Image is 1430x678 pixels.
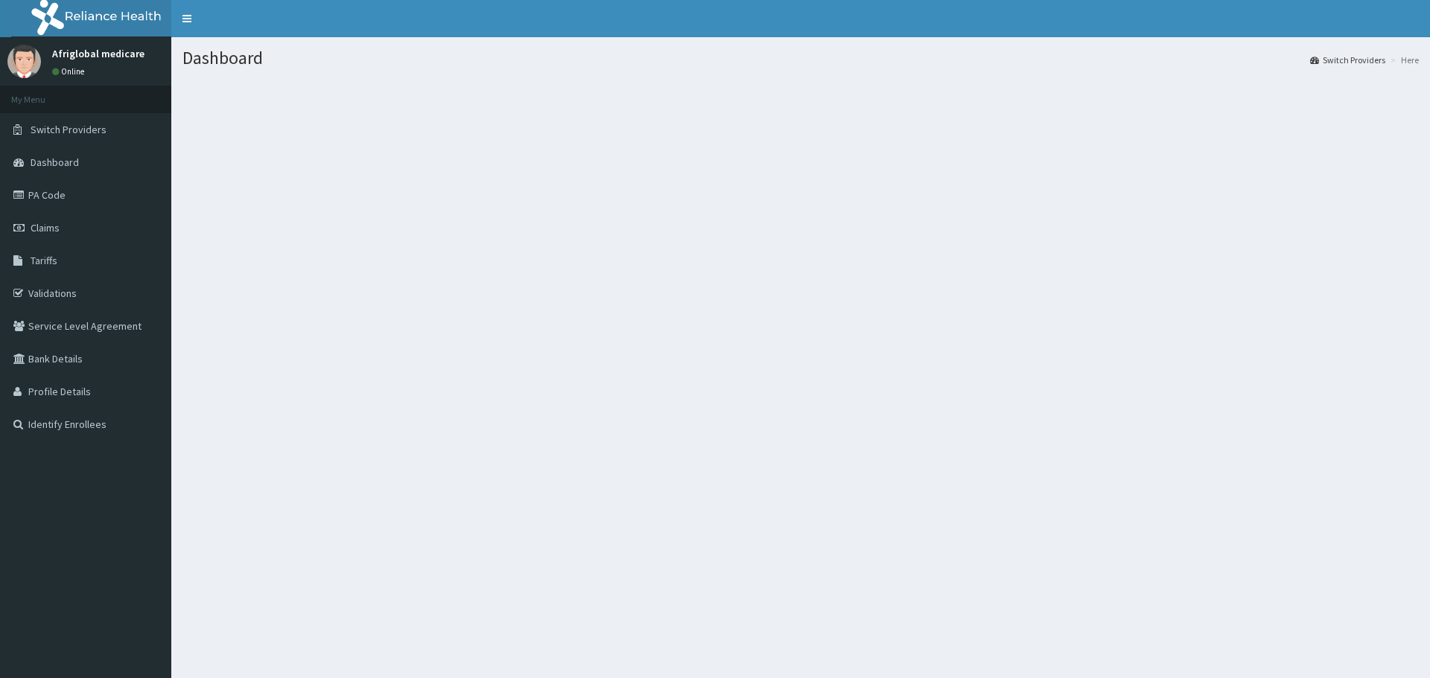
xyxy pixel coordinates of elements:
[31,123,107,136] span: Switch Providers
[31,254,57,267] span: Tariffs
[31,221,60,234] span: Claims
[52,66,88,77] a: Online
[182,48,1419,68] h1: Dashboard
[52,48,144,59] p: Afriglobal medicare
[1310,54,1385,66] a: Switch Providers
[7,45,41,78] img: User Image
[1387,54,1419,66] li: Here
[31,156,79,169] span: Dashboard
